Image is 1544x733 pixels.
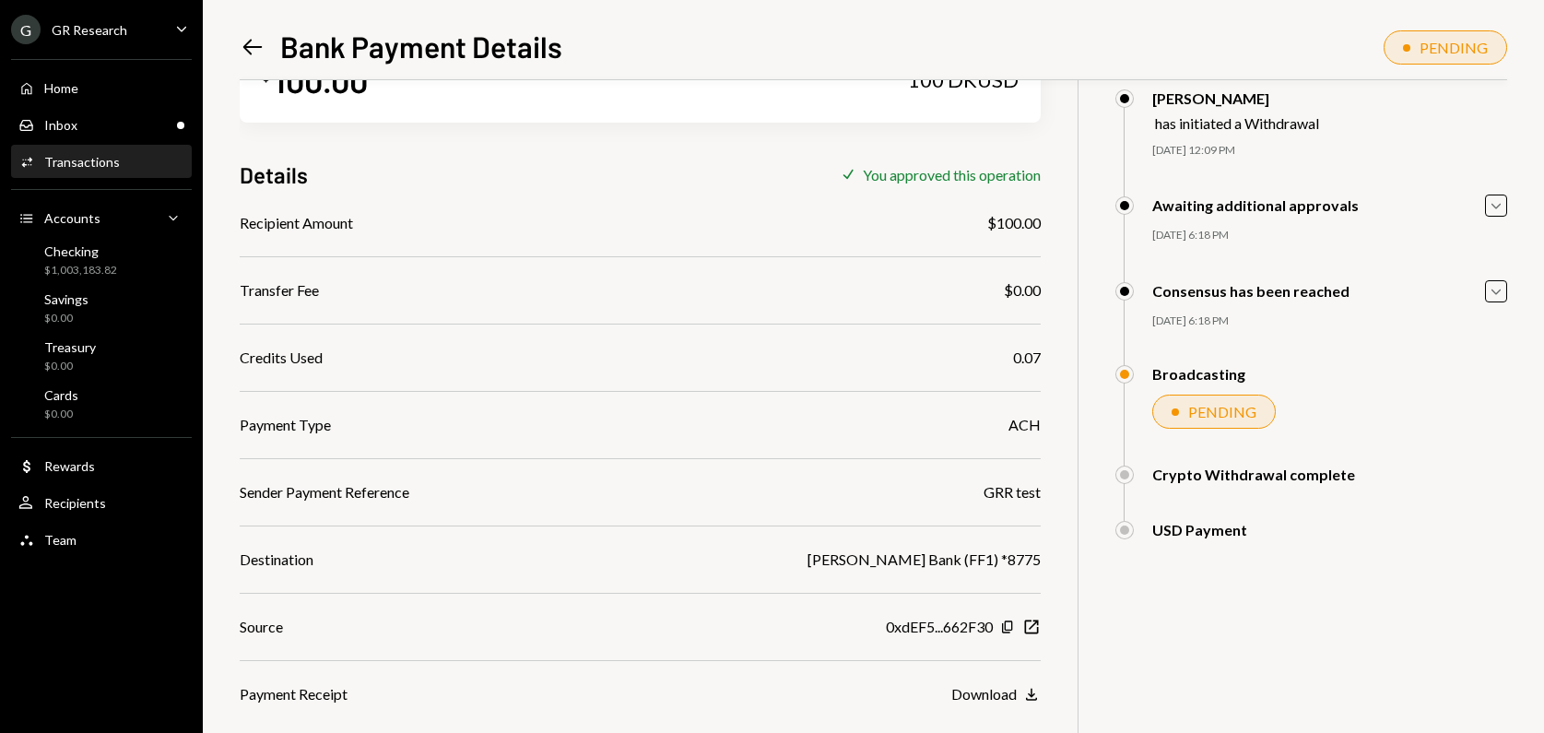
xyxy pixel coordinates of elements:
[11,486,192,519] a: Recipients
[44,311,88,326] div: $0.00
[1152,143,1507,159] div: [DATE] 12:09 PM
[11,523,192,556] a: Team
[11,334,192,378] a: Treasury$0.00
[807,549,1041,571] div: [PERSON_NAME] Bank (FF1) *8775
[1152,313,1507,329] div: [DATE] 6:18 PM
[1420,39,1488,56] div: PENDING
[44,407,78,422] div: $0.00
[240,212,353,234] div: Recipient Amount
[11,71,192,104] a: Home
[1152,282,1350,300] div: Consensus has been reached
[44,154,120,170] div: Transactions
[44,210,100,226] div: Accounts
[1152,196,1359,214] div: Awaiting additional approvals
[1188,403,1256,420] div: PENDING
[1152,89,1319,107] div: [PERSON_NAME]
[1155,114,1319,132] div: has initiated a Withdrawal
[863,166,1041,183] div: You approved this operation
[44,80,78,96] div: Home
[1013,347,1041,369] div: 0.07
[11,382,192,426] a: Cards$0.00
[240,414,331,436] div: Payment Type
[11,201,192,234] a: Accounts
[44,291,88,307] div: Savings
[1152,228,1507,243] div: [DATE] 6:18 PM
[11,238,192,282] a: Checking$1,003,183.82
[11,15,41,44] div: G
[240,481,409,503] div: Sender Payment Reference
[44,359,96,374] div: $0.00
[987,212,1041,234] div: $100.00
[11,286,192,330] a: Savings$0.00
[240,549,313,571] div: Destination
[951,685,1017,703] div: Download
[1008,414,1041,436] div: ACH
[240,160,308,190] h3: Details
[11,108,192,141] a: Inbox
[11,449,192,482] a: Rewards
[11,145,192,178] a: Transactions
[1004,279,1041,301] div: $0.00
[44,117,77,133] div: Inbox
[951,685,1041,705] button: Download
[240,683,348,705] div: Payment Receipt
[52,22,127,38] div: GR Research
[44,243,117,259] div: Checking
[44,339,96,355] div: Treasury
[886,616,993,638] div: 0xdEF5...662F30
[44,495,106,511] div: Recipients
[240,347,323,369] div: Credits Used
[44,263,117,278] div: $1,003,183.82
[240,616,283,638] div: Source
[240,279,319,301] div: Transfer Fee
[1152,521,1247,538] div: USD Payment
[44,458,95,474] div: Rewards
[280,28,562,65] h1: Bank Payment Details
[44,532,77,548] div: Team
[1152,365,1245,383] div: Broadcasting
[984,481,1041,503] div: GRR test
[44,387,78,403] div: Cards
[1152,466,1355,483] div: Crypto Withdrawal complete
